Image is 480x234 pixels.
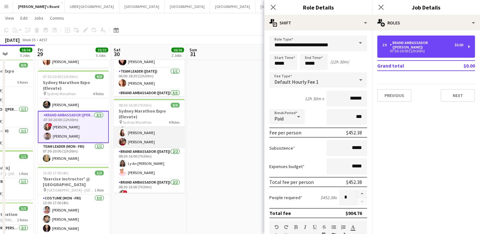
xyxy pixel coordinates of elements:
[441,89,475,102] button: Next
[269,129,301,136] div: Fee per person
[330,59,349,65] div: (12h 30m)
[445,61,475,71] td: $0.00
[341,224,345,230] button: Ordered List
[113,50,121,58] span: 30
[3,14,16,22] a: View
[20,48,32,52] span: 16/16
[38,47,43,53] span: Fri
[382,43,390,47] div: 2 x
[50,15,64,21] span: Comms
[303,224,307,230] button: Italic
[210,0,255,13] button: [GEOGRAPHIC_DATA]
[345,210,362,216] div: $904.76
[21,37,37,42] span: Week 35
[43,74,78,79] span: 07:30-20:00 (12h30m)
[165,0,210,13] button: [GEOGRAPHIC_DATA]
[17,80,28,85] span: 5 Roles
[20,15,28,21] span: Edit
[95,188,104,192] span: 1 Role
[455,43,463,47] div: $0.00
[39,37,48,42] div: AEST
[346,129,362,136] div: $452.38
[382,49,463,53] div: 07:30-20:00 (12h30m)
[293,224,298,230] button: Bold
[269,145,295,151] label: Subsistence
[357,190,367,198] button: Increase
[93,91,104,96] span: 4 Roles
[377,89,411,102] button: Previous
[114,99,185,193] app-job-card: 08:30-16:00 (7h30m)9/9Sydney Marathon Expo (Elevate) Sydney Marathon4 RolesBrand Ambassador ([DAT...
[38,176,109,187] h3: 'Exercise Instructor' @ [GEOGRAPHIC_DATA]
[305,96,324,101] div: 12h 30m x
[123,190,127,194] span: !
[114,47,121,53] span: Sat
[95,171,104,175] span: 3/3
[269,164,305,169] label: Expenses budget
[38,111,109,143] app-card-role: Brand Ambassador ([PERSON_NAME])2/207:30-20:00 (12h30m)![PERSON_NAME][PERSON_NAME]
[114,108,185,120] h3: Sydney Marathon Expo (Elevate)
[65,0,119,13] button: UBER [GEOGRAPHIC_DATA]
[189,47,197,53] span: Sun
[320,195,337,200] div: $452.38 x
[188,50,197,58] span: 31
[264,15,372,30] div: Shift
[48,123,52,127] span: !
[171,48,184,52] span: 16/16
[19,206,28,211] span: 3/3
[17,218,28,222] span: 2 Roles
[351,224,355,230] button: Text Color
[47,14,67,22] a: Comms
[34,15,43,21] span: Jobs
[20,53,32,58] div: 5 Jobs
[13,0,65,13] button: [PERSON_NAME]'s Board
[255,0,331,13] button: [GEOGRAPHIC_DATA]/Gold Coast Winter
[172,53,184,58] div: 2 Jobs
[43,171,69,175] span: 13:00-17:00 (4h)
[114,179,185,210] app-card-role: Brand Ambassador ([DATE])2/208:30-16:00 (7h30m)![PERSON_NAME]
[372,3,480,11] h3: Job Details
[47,91,76,96] span: Sydney Marathon
[38,143,109,165] app-card-role: Team Leader (Mon - Fri)1/107:30-20:00 (12h30m)[PERSON_NAME]
[269,210,291,216] div: Total fee
[284,224,288,230] button: Redo
[47,188,95,192] span: [GEOGRAPHIC_DATA] - [GEOGRAPHIC_DATA]
[95,74,104,79] span: 9/9
[372,15,480,30] div: Roles
[269,179,314,185] div: Total fee per person
[18,14,30,22] a: Edit
[114,89,185,129] app-card-role: Brand Ambassador ([DATE])3/309:00-18:30 (9h30m)
[95,48,108,52] span: 22/22
[332,224,336,230] button: Unordered List
[312,224,317,230] button: Underline
[346,179,362,185] div: $452.38
[264,3,372,11] h3: Role Details
[114,148,185,179] app-card-role: Brand Ambassador ([DATE])2/208:30-16:00 (7h30m)Ly An [PERSON_NAME][PERSON_NAME]
[96,53,108,58] div: 5 Jobs
[390,41,455,49] div: Brand Ambassador ([PERSON_NAME])
[274,224,279,230] button: Undo
[19,171,28,176] span: 1 Role
[38,80,109,91] h3: Sydney Marathon Expo (Elevate)
[119,0,165,13] button: [GEOGRAPHIC_DATA]
[31,14,46,22] a: Jobs
[169,120,180,125] span: 4 Roles
[19,63,28,68] span: 9/9
[114,68,185,89] app-card-role: Team Leader ([DATE])1/106:00-18:30 (12h30m)[PERSON_NAME]
[123,120,152,125] span: Sydney Marathon
[119,103,152,107] span: 08:30-16:00 (7h30m)
[5,37,20,43] div: [DATE]
[38,70,109,164] app-job-card: 07:30-20:00 (12h30m)9/9Sydney Marathon Expo (Elevate) Sydney Marathon4 Roles[PERSON_NAME]Brand Am...
[171,103,180,107] span: 9/9
[269,195,302,200] label: People required
[37,50,43,58] span: 29
[274,79,319,85] span: Default Hourly Fee 1
[19,154,28,159] span: 1/1
[322,224,326,230] button: Strikethrough
[274,115,284,122] span: Paid
[377,61,445,71] td: Grand total
[5,15,14,21] span: View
